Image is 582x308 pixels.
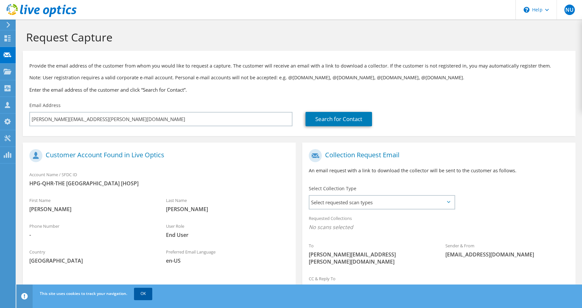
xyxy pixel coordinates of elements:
div: Country [23,245,159,268]
span: [PERSON_NAME] [166,206,290,213]
span: [PERSON_NAME] [29,206,153,213]
span: This site uses cookies to track your navigation. [40,291,127,296]
p: Provide the email address of the customer from whom you would like to request a capture. The cust... [29,62,569,69]
div: Sender & From [439,239,575,261]
div: Last Name [159,193,296,216]
div: CC & Reply To [302,272,575,294]
div: To [302,239,439,269]
div: User Role [159,219,296,242]
label: Select Collection Type [309,185,356,192]
h1: Customer Account Found in Live Optics [29,149,286,162]
div: First Name [23,193,159,216]
span: [PERSON_NAME][EMAIL_ADDRESS][PERSON_NAME][DOMAIN_NAME] [309,251,432,265]
span: Select requested scan types [309,196,454,209]
span: en-US [166,257,290,264]
span: HPG-QHR-THE [GEOGRAPHIC_DATA] [HOSP] [29,180,289,187]
span: End User [166,231,290,239]
label: Email Address [29,102,61,109]
svg: \n [524,7,530,13]
span: No scans selected [309,223,569,231]
h1: Collection Request Email [309,149,565,162]
a: OK [134,288,152,300]
h3: Enter the email address of the customer and click “Search for Contact”. [29,86,569,93]
p: Note: User registration requires a valid corporate e-mail account. Personal e-mail accounts will ... [29,74,569,81]
span: [EMAIL_ADDRESS][DOMAIN_NAME] [445,251,569,258]
div: Preferred Email Language [159,245,296,268]
a: Search for Contact [306,112,372,126]
span: - [29,231,153,239]
span: [PERSON_NAME][EMAIL_ADDRESS][PERSON_NAME][DOMAIN_NAME] [309,284,569,291]
h1: Request Capture [26,30,569,44]
p: An email request with a link to download the collector will be sent to the customer as follows. [309,167,569,174]
div: Requested Collections [302,211,575,236]
div: Phone Number [23,219,159,242]
span: [GEOGRAPHIC_DATA] [29,257,153,264]
div: Account Name / SFDC ID [23,168,296,190]
span: NU [564,5,575,15]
